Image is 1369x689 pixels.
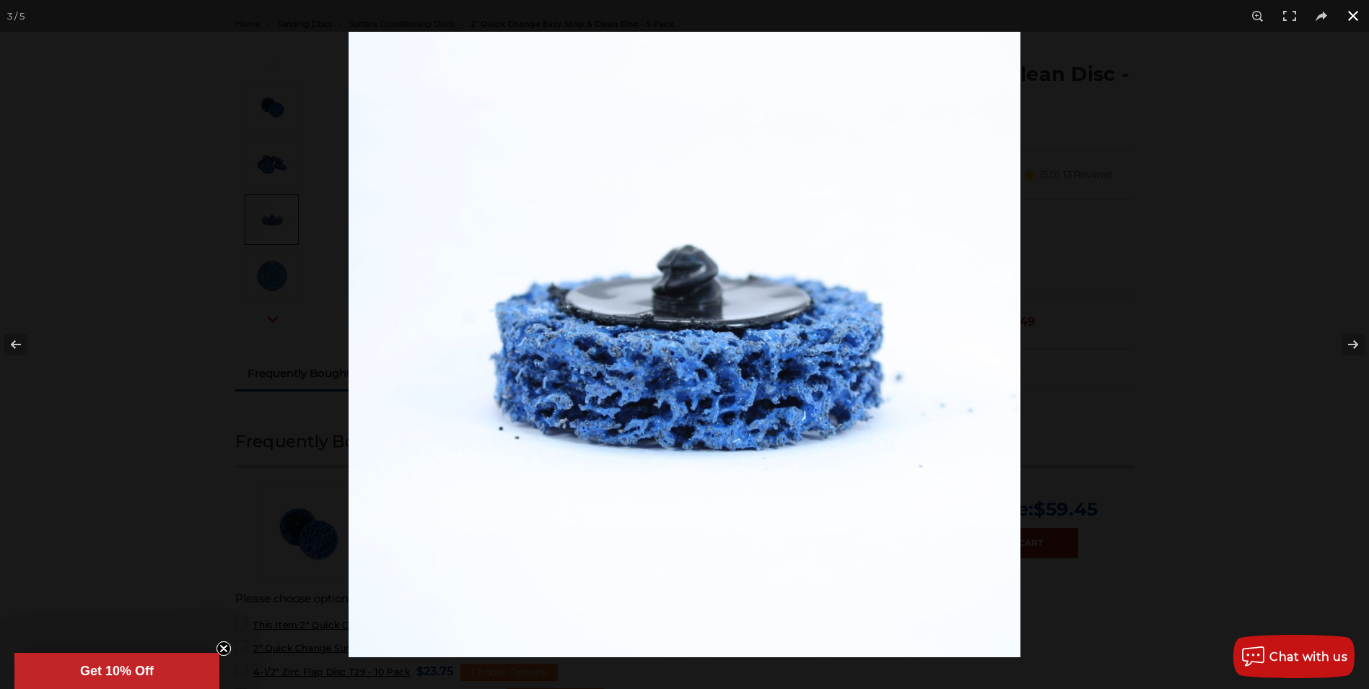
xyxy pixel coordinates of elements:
img: 2_Inch_Quick_Strip_Side__49487.1700678268.JPG [349,32,1020,657]
button: Chat with us [1233,635,1355,678]
span: Chat with us [1269,650,1347,664]
button: Close teaser [216,641,231,656]
button: Next (arrow right) [1318,308,1369,381]
div: Get 10% OffClose teaser [14,653,219,689]
span: Get 10% Off [80,664,154,678]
